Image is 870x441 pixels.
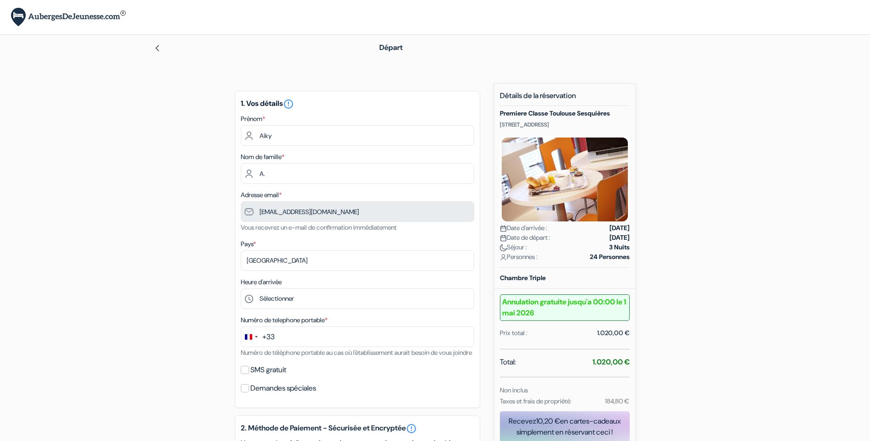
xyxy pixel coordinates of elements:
img: moon.svg [500,244,507,251]
span: Séjour : [500,243,527,252]
i: error_outline [283,99,294,110]
label: SMS gratuit [250,364,286,376]
h5: 1. Vos détails [241,99,474,110]
div: Prix total : [500,328,527,338]
div: +33 [262,331,275,342]
img: calendar.svg [500,235,507,242]
span: Date de départ : [500,233,550,243]
strong: 3 Nuits [609,243,630,252]
label: Numéro de telephone portable [241,315,327,325]
small: Non inclus [500,386,528,394]
strong: 24 Personnes [590,252,630,262]
label: Nom de famille [241,152,284,162]
div: Recevez en cartes-cadeaux simplement en réservant ceci ! [500,416,630,438]
h5: Premiere Classe Toulouse Sesquières [500,110,630,117]
input: Entrez votre prénom [241,125,474,146]
img: AubergesDeJeunesse.com [11,8,126,27]
input: Entrer adresse e-mail [241,201,474,222]
span: Total: [500,357,516,368]
strong: [DATE] [610,223,630,233]
label: Pays [241,239,256,249]
img: calendar.svg [500,225,507,232]
a: error_outline [406,423,417,434]
b: Chambre Triple [500,274,546,282]
small: Numéro de téléphone portable au cas où l'établissement aurait besoin de vous joindre [241,348,472,357]
h5: Détails de la réservation [500,91,630,106]
label: Demandes spéciales [250,382,316,395]
small: Taxes et frais de propriété: [500,397,571,405]
strong: 1.020,00 € [593,357,630,367]
label: Heure d'arrivée [241,277,282,287]
b: Annulation gratuite jusqu'a 00:00 le 1 mai 2026 [500,294,630,321]
div: 1.020,00 € [597,328,630,338]
input: Entrer le nom de famille [241,163,474,184]
span: Personnes : [500,252,538,262]
label: Adresse email [241,190,282,200]
label: Prénom [241,114,265,124]
h5: 2. Méthode de Paiement - Sécurisée et Encryptée [241,423,474,434]
span: Date d'arrivée : [500,223,547,233]
strong: [DATE] [610,233,630,243]
img: user_icon.svg [500,254,507,261]
span: 10,20 € [536,416,560,426]
button: Change country, selected France (+33) [241,327,275,347]
span: Départ [379,43,403,52]
small: 184,80 € [605,397,629,405]
p: [STREET_ADDRESS] [500,121,630,128]
a: error_outline [283,99,294,108]
small: Vous recevrez un e-mail de confirmation immédiatement [241,223,397,232]
img: left_arrow.svg [154,44,161,52]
